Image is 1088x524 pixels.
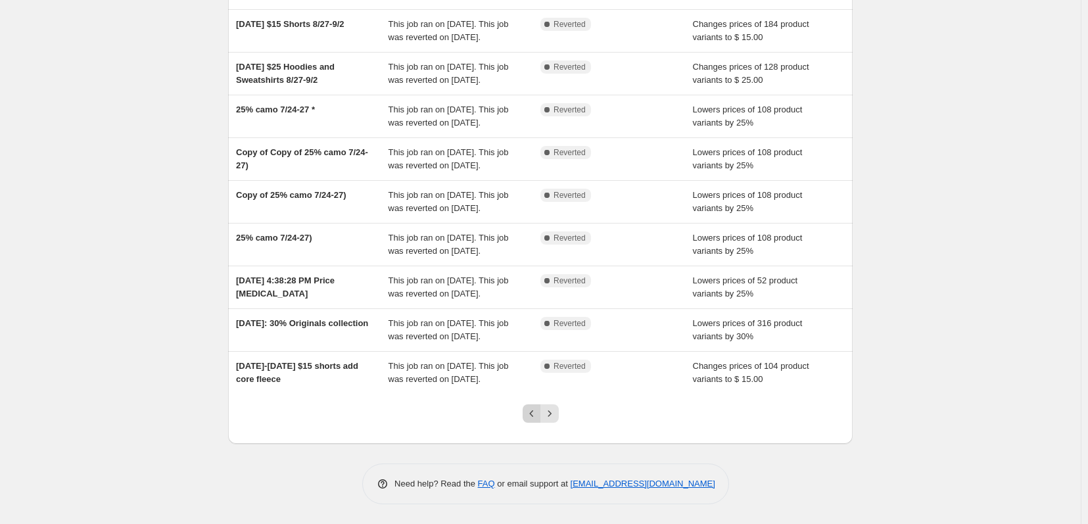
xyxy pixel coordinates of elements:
[693,19,809,42] span: Changes prices of 184 product variants to $ 15.00
[478,479,495,488] a: FAQ
[236,190,346,200] span: Copy of 25% camo 7/24-27)
[236,318,368,328] span: [DATE]: 30% Originals collection
[554,190,586,201] span: Reverted
[389,62,509,85] span: This job ran on [DATE]. This job was reverted on [DATE].
[554,62,586,72] span: Reverted
[236,361,358,384] span: [DATE]-[DATE] $15 shorts add core fleece
[693,318,803,341] span: Lowers prices of 316 product variants by 30%
[389,318,509,341] span: This job ran on [DATE]. This job was reverted on [DATE].
[554,147,586,158] span: Reverted
[693,233,803,256] span: Lowers prices of 108 product variants by 25%
[554,275,586,286] span: Reverted
[389,147,509,170] span: This job ran on [DATE]. This job was reverted on [DATE].
[693,105,803,128] span: Lowers prices of 108 product variants by 25%
[389,190,509,213] span: This job ran on [DATE]. This job was reverted on [DATE].
[540,404,559,423] button: Next
[554,318,586,329] span: Reverted
[389,275,509,298] span: This job ran on [DATE]. This job was reverted on [DATE].
[394,479,478,488] span: Need help? Read the
[236,147,368,170] span: Copy of Copy of 25% camo 7/24-27)
[389,233,509,256] span: This job ran on [DATE]. This job was reverted on [DATE].
[693,361,809,384] span: Changes prices of 104 product variants to $ 15.00
[554,233,586,243] span: Reverted
[554,361,586,371] span: Reverted
[389,105,509,128] span: This job ran on [DATE]. This job was reverted on [DATE].
[523,404,559,423] nav: Pagination
[693,62,809,85] span: Changes prices of 128 product variants to $ 25.00
[236,105,315,114] span: 25% camo 7/24-27 *
[389,361,509,384] span: This job ran on [DATE]. This job was reverted on [DATE].
[554,105,586,115] span: Reverted
[554,19,586,30] span: Reverted
[236,233,312,243] span: 25% camo 7/24-27)
[236,62,335,85] span: [DATE] $25 Hoodies and Sweatshirts 8/27-9/2
[523,404,541,423] button: Previous
[236,19,344,29] span: [DATE] $15 Shorts 8/27-9/2
[495,479,571,488] span: or email support at
[693,190,803,213] span: Lowers prices of 108 product variants by 25%
[693,147,803,170] span: Lowers prices of 108 product variants by 25%
[571,479,715,488] a: [EMAIL_ADDRESS][DOMAIN_NAME]
[389,19,509,42] span: This job ran on [DATE]. This job was reverted on [DATE].
[236,275,335,298] span: [DATE] 4:38:28 PM Price [MEDICAL_DATA]
[693,275,798,298] span: Lowers prices of 52 product variants by 25%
